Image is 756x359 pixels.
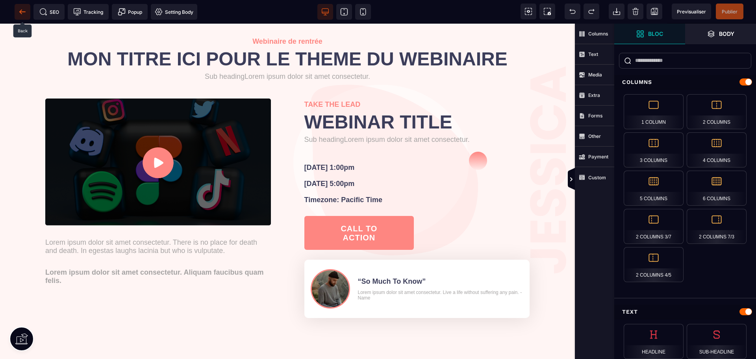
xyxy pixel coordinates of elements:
strong: Media [588,72,602,78]
div: 2 Columns 3/7 [624,209,684,244]
strong: Columns [588,31,608,37]
div: 6 Columns [687,171,747,206]
span: SEO [39,8,59,16]
span: Screenshot [539,4,555,19]
div: 2 Columns 7/3 [687,209,747,244]
button: CALL TO ACTION [304,192,414,226]
div: 2 Columns [687,94,747,129]
strong: Payment [588,154,608,160]
span: View components [521,4,536,19]
span: Open Blocks [614,24,685,44]
div: 4 Columns [687,132,747,167]
div: 2 Columns 4/5 [624,247,684,282]
span: Publier [722,9,737,15]
img: 352fbe6ecf923ace83d93d338058974f_review_2.png [311,246,350,285]
strong: Custom [588,175,606,180]
span: Previsualiser [677,9,706,15]
div: 3 Columns [624,132,684,167]
strong: Extra [588,92,600,98]
strong: Forms [588,113,603,119]
div: 1 Column [624,94,684,129]
text: Webinaire de rentrée [45,12,530,24]
div: Sub-Headline [687,324,747,359]
strong: Other [588,133,601,139]
img: 81872691830c7cd3cee2927eb77562d6_video.png [45,75,271,202]
span: Tracking [73,8,103,16]
span: Setting Body [155,8,193,16]
strong: Body [719,31,734,37]
span: Open Layer Manager [685,24,756,44]
strong: Bloc [648,31,663,37]
span: Popup [118,8,142,16]
strong: Text [588,51,598,57]
span: Preview [672,4,711,19]
div: Headline [624,324,684,359]
div: Text [614,305,756,319]
div: 5 Columns [624,171,684,206]
div: Columns [614,75,756,89]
